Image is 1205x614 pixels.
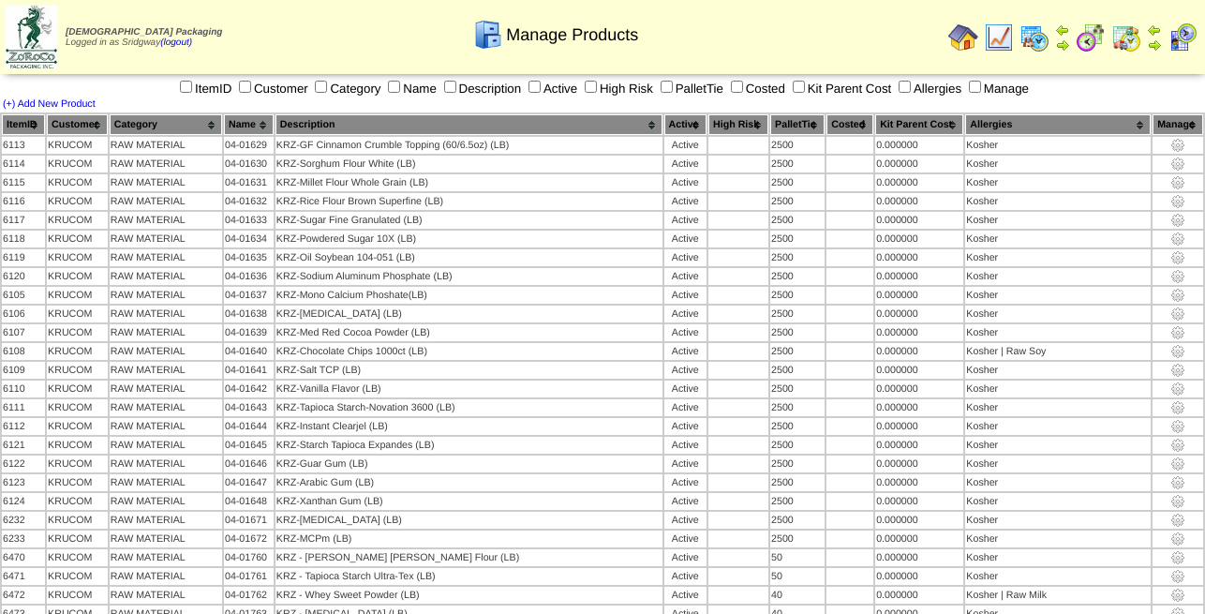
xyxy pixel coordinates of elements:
td: 04-01638 [224,306,274,322]
td: RAW MATERIAL [110,212,222,229]
td: 0.000000 [875,212,963,229]
td: KRUCOM [47,474,108,491]
div: Active [665,233,706,245]
img: settings.gif [1170,457,1185,472]
div: Active [665,308,706,320]
img: settings.gif [1170,213,1185,228]
td: KRZ-[MEDICAL_DATA] (LB) [275,512,662,529]
td: Kosher [965,437,1151,454]
td: RAW MATERIAL [110,549,222,566]
div: Active [665,365,706,376]
td: Kosher [965,512,1151,529]
td: 04-01648 [224,493,274,510]
td: 6111 [2,399,45,416]
th: Allergies [965,114,1151,135]
td: 0.000000 [875,437,963,454]
label: Allergies [895,82,961,96]
td: 2500 [770,493,825,510]
img: settings.gif [1170,157,1185,172]
td: 6233 [2,531,45,547]
td: 0.000000 [875,193,963,210]
td: KRZ-Sugar Fine Granulated (LB) [275,212,662,229]
div: Active [665,477,706,488]
td: 04-01762 [224,587,274,604]
td: 0.000000 [875,456,963,472]
td: KRUCOM [47,456,108,472]
td: RAW MATERIAL [110,531,222,547]
input: ItemID [180,81,192,93]
img: settings.gif [1170,250,1185,265]
label: Customer [235,82,308,96]
th: Category [110,114,222,135]
th: High Risk [708,114,768,135]
th: Kit Parent Cost [875,114,963,135]
td: 0.000000 [875,156,963,172]
div: Active [665,440,706,451]
td: KRZ-Starch Tapioca Expandes (LB) [275,437,662,454]
td: 6232 [2,512,45,529]
td: 04-01632 [224,193,274,210]
td: 04-01761 [224,568,274,585]
td: 6118 [2,231,45,247]
td: 6114 [2,156,45,172]
td: Kosher [965,362,1151,379]
td: Kosher [965,231,1151,247]
td: 6122 [2,456,45,472]
td: KRUCOM [47,306,108,322]
div: Active [665,552,706,563]
td: KRZ-Sodium Aluminum Phosphate (LB) [275,268,662,285]
td: Kosher [965,399,1151,416]
td: 04-01671 [224,512,274,529]
td: 6105 [2,287,45,304]
span: [DEMOGRAPHIC_DATA] Packaging [66,27,222,37]
td: 04-01643 [224,399,274,416]
td: 2500 [770,512,825,529]
td: 2500 [770,306,825,322]
td: KRUCOM [47,437,108,454]
img: settings.gif [1170,382,1185,397]
td: 2500 [770,362,825,379]
input: Allergies [899,81,911,93]
td: 50 [770,568,825,585]
td: 0.000000 [875,549,963,566]
td: RAW MATERIAL [110,512,222,529]
img: settings.gif [1170,569,1185,584]
td: 2500 [770,474,825,491]
td: Kosher [965,418,1151,435]
td: Kosher [965,212,1151,229]
img: home.gif [948,22,978,52]
td: 6470 [2,549,45,566]
a: (+) Add New Product [3,98,96,110]
td: KRUCOM [47,399,108,416]
td: Kosher [965,268,1151,285]
div: Active [665,421,706,432]
td: KRUCOM [47,549,108,566]
td: 04-01647 [224,474,274,491]
input: Description [444,81,456,93]
td: KRZ - [PERSON_NAME] [PERSON_NAME] Flour (LB) [275,549,662,566]
td: 0.000000 [875,137,963,154]
td: 6107 [2,324,45,341]
div: Active [665,271,706,282]
img: settings.gif [1170,513,1185,528]
td: 2500 [770,249,825,266]
td: 0.000000 [875,268,963,285]
td: 04-01633 [224,212,274,229]
td: 6110 [2,381,45,397]
td: KRZ-Chocolate Chips 1000ct (LB) [275,343,662,360]
label: Manage [965,82,1029,96]
td: Kosher [965,249,1151,266]
label: Kit Parent Cost [789,82,892,96]
td: 04-01640 [224,343,274,360]
label: PalletTie [657,82,723,96]
td: 6120 [2,268,45,285]
td: RAW MATERIAL [110,474,222,491]
td: 6124 [2,493,45,510]
td: Kosher | Raw Soy [965,343,1151,360]
td: 0.000000 [875,306,963,322]
img: settings.gif [1170,307,1185,322]
img: settings.gif [1170,494,1185,509]
img: settings.gif [1170,550,1185,565]
td: 6112 [2,418,45,435]
td: RAW MATERIAL [110,324,222,341]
